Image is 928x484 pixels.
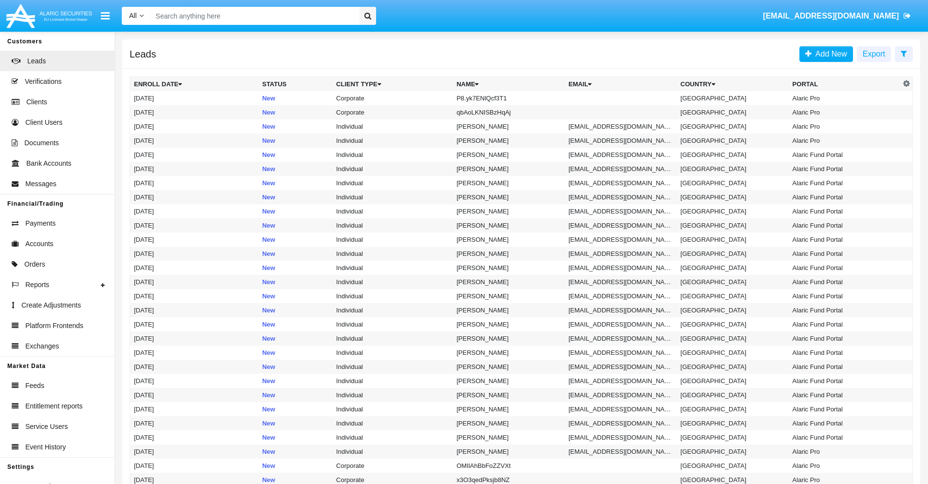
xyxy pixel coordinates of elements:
span: All [129,12,137,19]
td: [GEOGRAPHIC_DATA] [677,119,789,134]
td: [GEOGRAPHIC_DATA] [677,374,789,388]
td: [EMAIL_ADDRESS][DOMAIN_NAME] [565,204,677,218]
td: Alaric Pro [789,445,901,459]
td: [EMAIL_ADDRESS][DOMAIN_NAME] [565,289,677,303]
td: [GEOGRAPHIC_DATA] [677,360,789,374]
td: Alaric Fund Portal [789,374,901,388]
td: New [258,176,332,190]
td: [EMAIL_ADDRESS][DOMAIN_NAME] [565,119,677,134]
button: Export [857,46,891,62]
td: [GEOGRAPHIC_DATA] [677,148,789,162]
td: New [258,190,332,204]
td: [PERSON_NAME] [453,430,565,445]
td: [GEOGRAPHIC_DATA] [677,317,789,331]
td: Individual [332,204,453,218]
td: [GEOGRAPHIC_DATA] [677,416,789,430]
td: [GEOGRAPHIC_DATA] [677,176,789,190]
span: Leads [27,56,46,66]
td: [DATE] [130,148,259,162]
td: [PERSON_NAME] [453,218,565,232]
td: Alaric Fund Portal [789,176,901,190]
td: Alaric Fund Portal [789,303,901,317]
span: Service Users [25,422,68,432]
td: New [258,247,332,261]
td: [DATE] [130,317,259,331]
td: [EMAIL_ADDRESS][DOMAIN_NAME] [565,134,677,148]
span: Bank Accounts [26,158,72,169]
td: [GEOGRAPHIC_DATA] [677,459,789,473]
th: Status [258,77,332,92]
span: Entitlement reports [25,401,83,411]
td: Individual [332,346,453,360]
td: [EMAIL_ADDRESS][DOMAIN_NAME] [565,232,677,247]
td: Individual [332,247,453,261]
td: [PERSON_NAME] [453,275,565,289]
td: New [258,204,332,218]
td: [GEOGRAPHIC_DATA] [677,204,789,218]
td: Individual [332,176,453,190]
td: Individual [332,162,453,176]
td: Individual [332,402,453,416]
td: [DATE] [130,445,259,459]
td: [DATE] [130,162,259,176]
td: New [258,105,332,119]
th: Country [677,77,789,92]
td: New [258,303,332,317]
td: Alaric Fund Portal [789,346,901,360]
td: New [258,275,332,289]
td: New [258,416,332,430]
td: Individual [332,360,453,374]
td: [DATE] [130,218,259,232]
td: [DATE] [130,247,259,261]
td: [EMAIL_ADDRESS][DOMAIN_NAME] [565,261,677,275]
td: New [258,148,332,162]
td: [PERSON_NAME] [453,204,565,218]
td: Alaric Fund Portal [789,162,901,176]
th: Name [453,77,565,92]
td: Individual [332,275,453,289]
span: Platform Frontends [25,321,83,331]
td: Alaric Pro [789,91,901,105]
th: Portal [789,77,901,92]
td: [GEOGRAPHIC_DATA] [677,388,789,402]
td: New [258,360,332,374]
td: Alaric Fund Portal [789,275,901,289]
td: Individual [332,416,453,430]
td: [DATE] [130,360,259,374]
td: [GEOGRAPHIC_DATA] [677,190,789,204]
span: Messages [25,179,57,189]
td: Individual [332,261,453,275]
td: Individual [332,303,453,317]
td: qbAoLKNISBzHqAj [453,105,565,119]
td: [EMAIL_ADDRESS][DOMAIN_NAME] [565,346,677,360]
a: Add New [799,46,853,62]
td: New [258,331,332,346]
td: Individual [332,374,453,388]
td: Individual [332,445,453,459]
td: [GEOGRAPHIC_DATA] [677,134,789,148]
span: Feeds [25,381,44,391]
td: New [258,232,332,247]
input: Search [151,7,356,25]
td: [PERSON_NAME] [453,134,565,148]
td: New [258,388,332,402]
img: Logo image [5,1,94,30]
td: Individual [332,119,453,134]
td: Alaric Pro [789,105,901,119]
td: [PERSON_NAME] [453,261,565,275]
td: [DATE] [130,204,259,218]
td: Alaric Pro [789,119,901,134]
td: [PERSON_NAME] [453,388,565,402]
td: Alaric Fund Portal [789,190,901,204]
td: Individual [332,218,453,232]
h5: Leads [130,50,156,58]
td: Alaric Fund Portal [789,416,901,430]
td: [EMAIL_ADDRESS][DOMAIN_NAME] [565,317,677,331]
td: [EMAIL_ADDRESS][DOMAIN_NAME] [565,247,677,261]
span: Add New [812,50,847,58]
td: Corporate [332,105,453,119]
span: Orders [24,259,45,270]
td: [GEOGRAPHIC_DATA] [677,247,789,261]
th: Enroll Date [130,77,259,92]
td: [DATE] [130,402,259,416]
